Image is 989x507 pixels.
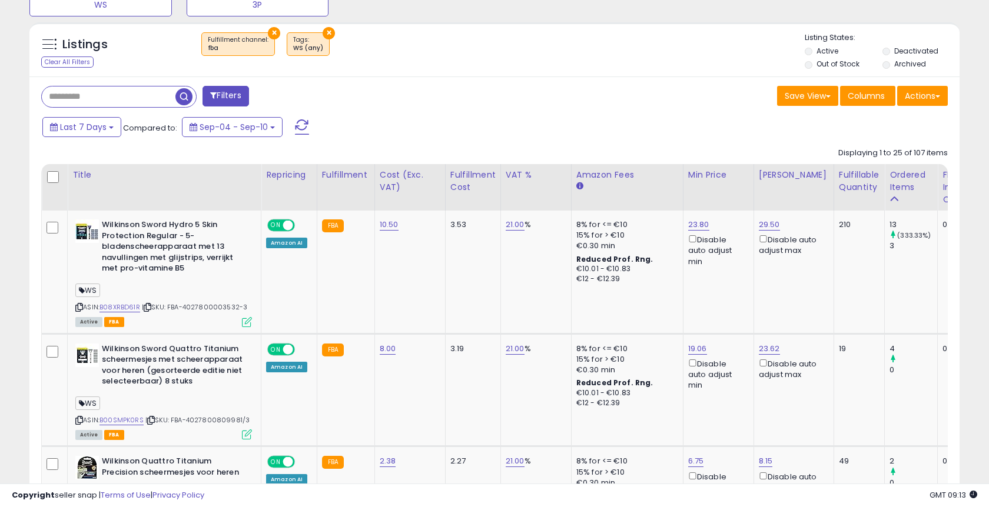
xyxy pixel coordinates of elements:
[942,169,978,206] div: FBA inbound Qty
[293,457,312,467] span: OFF
[506,455,525,467] a: 21.00
[759,470,825,493] div: Disable auto adjust max
[890,456,937,466] div: 2
[506,343,562,354] div: %
[268,344,283,354] span: ON
[839,219,875,230] div: 210
[942,343,974,354] div: 0
[688,233,745,267] div: Disable auto adjust min
[102,219,245,277] b: Wilkinson Sword Hydro 5 Skin Protection Regular - 5-bladenscheerapparaat met 13 navullingen met g...
[897,231,931,240] small: (333.33%)
[268,221,283,231] span: ON
[293,44,323,52] div: WS (any)
[450,456,492,466] div: 2.27
[104,317,124,327] span: FBA
[777,86,838,106] button: Save View
[102,343,245,390] b: Wilkinson Sword Quattro Titanium scheermesjes met scheerapparaat voor heren (gesorteerde editie n...
[930,489,977,501] span: 2025-09-18 09:13 GMT
[266,238,307,248] div: Amazon AI
[266,169,312,181] div: Repricing
[75,456,99,479] img: 51J0y-gYiWL._SL40_.jpg
[576,343,674,354] div: 8% for <= €10
[839,343,875,354] div: 19
[450,343,492,354] div: 3.19
[268,457,283,467] span: ON
[450,169,496,194] div: Fulfillment Cost
[817,46,838,56] label: Active
[805,32,959,44] p: Listing States:
[688,343,707,355] a: 19.06
[506,169,566,181] div: VAT %
[576,264,674,274] div: €10.01 - €10.83
[897,86,948,106] button: Actions
[759,169,829,181] div: [PERSON_NAME]
[839,169,880,194] div: Fulfillable Quantity
[759,343,780,355] a: 23.62
[72,169,256,181] div: Title
[208,35,268,53] span: Fulfillment channel :
[104,430,124,440] span: FBA
[890,219,937,230] div: 13
[576,181,583,192] small: Amazon Fees.
[75,219,99,243] img: 51xd0E5bd3L._SL40_.jpg
[759,233,825,256] div: Disable auto adjust max
[890,241,937,251] div: 3
[506,343,525,355] a: 21.00
[890,169,932,194] div: Ordered Items
[817,59,859,69] label: Out of Stock
[123,122,177,134] span: Compared to:
[75,343,99,367] img: 41b-4W2EYpL._SL40_.jpg
[99,302,140,312] a: B08XRBD61R
[152,489,204,501] a: Privacy Policy
[208,44,268,52] div: fba
[576,467,674,478] div: 15% for > €10
[75,219,252,325] div: ASIN:
[576,169,678,181] div: Amazon Fees
[142,302,247,312] span: | SKU: FBA-4027800003532-3
[380,219,399,231] a: 10.50
[182,117,283,137] button: Sep-04 - Sep-10
[759,357,825,380] div: Disable auto adjust max
[506,219,562,230] div: %
[293,35,323,53] span: Tags :
[576,456,674,466] div: 8% for <= €10
[576,274,674,284] div: €12 - €12.39
[840,86,895,106] button: Columns
[688,357,745,391] div: Disable auto adjust min
[75,343,252,439] div: ASIN:
[894,59,926,69] label: Archived
[848,90,885,102] span: Columns
[506,219,525,231] a: 21.00
[688,219,709,231] a: 23.80
[380,169,440,194] div: Cost (Exc. VAT)
[688,169,749,181] div: Min Price
[145,415,250,425] span: | SKU: FBA-4027800809981/3
[576,230,674,241] div: 15% for > €10
[576,219,674,230] div: 8% for <= €10
[99,415,144,425] a: B00SMPK0RS
[942,456,974,466] div: 0
[576,378,653,388] b: Reduced Prof. Rng.
[101,489,151,501] a: Terms of Use
[576,365,674,375] div: €0.30 min
[576,398,674,408] div: €12 - €12.39
[12,489,55,501] strong: Copyright
[12,490,204,501] div: seller snap | |
[266,362,307,372] div: Amazon AI
[890,365,937,375] div: 0
[322,169,370,181] div: Fulfillment
[759,219,780,231] a: 29.50
[759,455,773,467] a: 8.15
[75,317,102,327] span: All listings currently available for purchase on Amazon
[576,241,674,251] div: €0.30 min
[688,470,745,504] div: Disable auto adjust min
[41,56,94,68] div: Clear All Filters
[838,148,948,159] div: Displaying 1 to 25 of 107 items
[322,343,344,356] small: FBA
[576,388,674,398] div: €10.01 - €10.83
[75,396,100,410] span: WS
[894,46,938,56] label: Deactivated
[42,117,121,137] button: Last 7 Days
[323,27,335,39] button: ×
[60,121,107,133] span: Last 7 Days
